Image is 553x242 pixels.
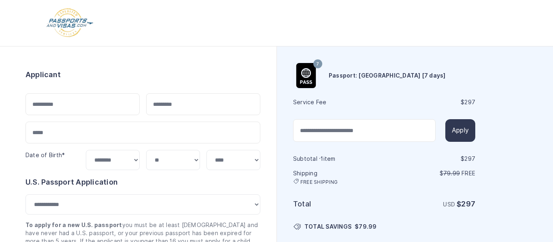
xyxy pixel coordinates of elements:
button: Apply [445,119,475,142]
p: $ [385,169,475,177]
strong: To apply for a new U.S. passport [26,222,122,228]
img: Product Name [294,63,319,88]
span: USD [443,201,455,208]
label: Date of Birth* [26,152,65,158]
span: 297 [464,156,475,162]
span: 79.99 [443,170,460,177]
span: $ [355,223,376,231]
img: Logo [46,8,94,38]
h6: Passport: [GEOGRAPHIC_DATA] [7 days] [329,72,446,80]
span: FREE SHIPPING [300,179,338,185]
h6: Applicant [26,69,61,80]
strong: $ [457,200,475,208]
h6: Service Fee [293,98,383,106]
span: TOTAL SAVINGS [304,223,351,231]
span: 1 [321,156,323,162]
h6: U.S. Passport Application [26,177,260,188]
div: $ [385,98,475,106]
div: $ [385,155,475,163]
span: 7 [316,59,319,69]
h6: Total [293,198,383,210]
span: 297 [464,99,475,105]
span: 297 [461,200,475,208]
h6: Subtotal · item [293,155,383,163]
span: Free [462,170,475,177]
span: 79.99 [359,223,376,230]
h6: Shipping [293,169,383,185]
